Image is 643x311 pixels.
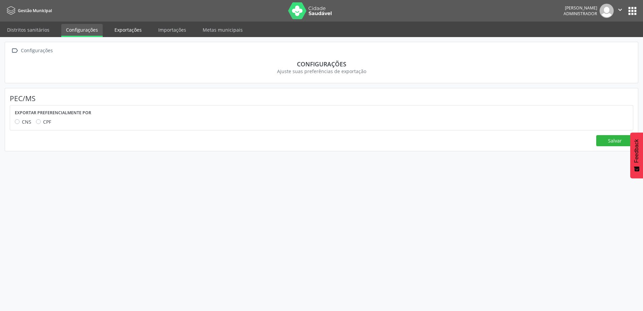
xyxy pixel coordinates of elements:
label: Exportar preferencialmente por [15,108,91,118]
a: Importações [154,24,191,36]
span: CPF [43,119,51,125]
div: Configurações [20,46,54,56]
a: Metas municipais [198,24,247,36]
span: Salvar [608,137,622,144]
div: Configurações [14,60,629,68]
span: Administrador [564,11,597,17]
div: Ajuste suas preferências de exportação [14,68,629,75]
a: Configurações [61,24,103,37]
i:  [616,6,624,13]
a:  Configurações [10,46,54,56]
button:  [614,4,627,18]
h4: PEC/MS [10,94,633,103]
img: img [600,4,614,18]
button: Feedback - Mostrar pesquisa [630,132,643,178]
a: Exportações [110,24,146,36]
span: Gestão Municipal [18,8,52,13]
button: apps [627,5,638,17]
a: Gestão Municipal [5,5,52,16]
button: Salvar [596,135,633,147]
i:  [10,46,20,56]
div: [PERSON_NAME] [564,5,597,11]
a: Distritos sanitários [2,24,54,36]
span: CNS [22,119,31,125]
span: Feedback [634,139,640,163]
